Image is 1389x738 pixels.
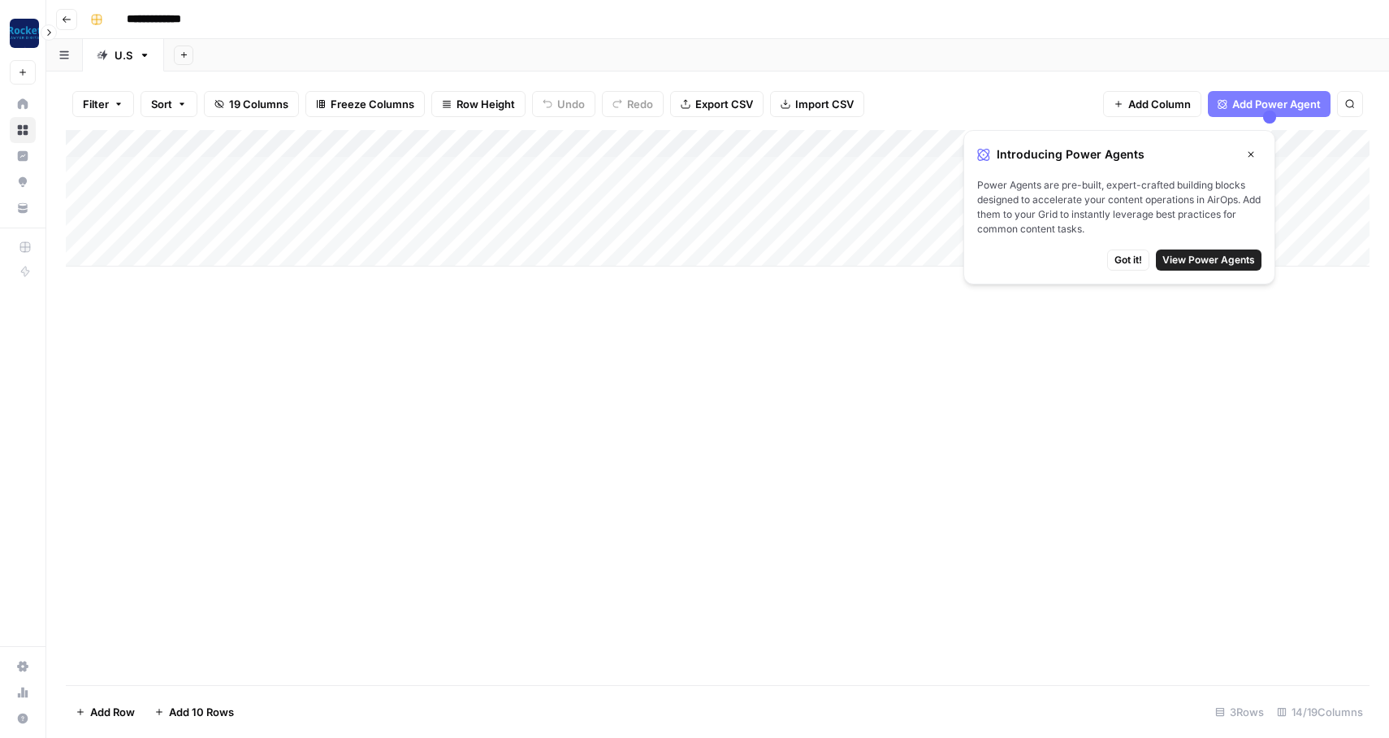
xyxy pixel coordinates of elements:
span: Add 10 Rows [169,704,234,720]
a: Opportunities [10,169,36,195]
span: Add Row [90,704,135,720]
button: Got it! [1107,250,1149,271]
div: U.S [115,47,132,63]
a: Browse [10,117,36,143]
span: Power Agents are pre-built, expert-crafted building blocks designed to accelerate your content op... [977,178,1261,237]
a: Insights [10,143,36,169]
span: Row Height [457,96,515,112]
button: Export CSV [670,91,764,117]
button: Add Power Agent [1208,91,1331,117]
div: 3 Rows [1209,699,1270,725]
a: U.S [83,39,164,72]
a: Usage [10,679,36,705]
span: Add Column [1128,96,1191,112]
span: 19 Columns [229,96,288,112]
span: Got it! [1114,253,1142,267]
button: 19 Columns [204,91,299,117]
button: Add Row [66,699,145,725]
button: Add Column [1103,91,1201,117]
span: Undo [557,96,585,112]
button: Import CSV [770,91,864,117]
button: Undo [532,91,595,117]
button: Add 10 Rows [145,699,244,725]
div: Introducing Power Agents [977,144,1261,165]
button: Help + Support [10,705,36,731]
img: Rocket Pilots Logo [10,19,39,48]
button: Workspace: Rocket Pilots [10,13,36,54]
a: Home [10,91,36,117]
a: Your Data [10,195,36,221]
a: Settings [10,653,36,679]
span: View Power Agents [1162,253,1255,267]
span: Add Power Agent [1232,96,1321,112]
span: Sort [151,96,172,112]
button: Freeze Columns [305,91,425,117]
span: Freeze Columns [331,96,414,112]
button: Filter [72,91,134,117]
span: Import CSV [795,96,854,112]
button: Sort [141,91,197,117]
button: Row Height [431,91,526,117]
button: Redo [602,91,664,117]
div: 14/19 Columns [1270,699,1370,725]
span: Redo [627,96,653,112]
span: Export CSV [695,96,753,112]
span: Filter [83,96,109,112]
button: View Power Agents [1156,250,1261,271]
